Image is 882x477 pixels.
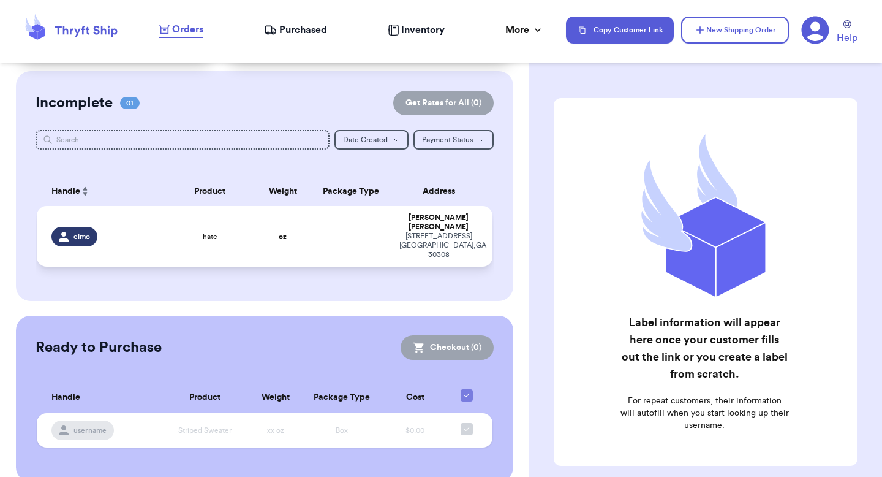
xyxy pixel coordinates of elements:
[336,427,348,434] span: Box
[399,213,478,232] div: [PERSON_NAME] [PERSON_NAME]
[73,232,90,242] span: elmo
[80,184,90,199] button: Sort ascending
[51,391,80,404] span: Handle
[399,232,478,259] div: [STREET_ADDRESS] [GEOGRAPHIC_DATA] , GA 30308
[36,130,330,150] input: Search
[249,382,303,413] th: Weight
[203,232,217,242] span: hate
[36,93,113,113] h2: Incomplete
[264,23,327,37] a: Purchased
[505,23,544,37] div: More
[164,177,255,206] th: Product
[172,22,203,37] span: Orders
[405,427,424,434] span: $0.00
[310,177,392,206] th: Package Type
[343,136,388,143] span: Date Created
[178,427,232,434] span: Striped Sweater
[73,425,107,435] span: username
[401,335,494,360] button: Checkout (0)
[393,91,494,115] button: Get Rates for All (0)
[382,382,448,413] th: Cost
[279,233,287,240] strong: oz
[159,22,203,38] a: Orders
[392,177,492,206] th: Address
[36,338,162,357] h2: Ready to Purchase
[302,382,382,413] th: Package Type
[413,130,494,150] button: Payment Status
[334,130,409,150] button: Date Created
[620,395,789,432] p: For repeat customers, their information will autofill when you start looking up their username.
[51,185,80,198] span: Handle
[255,177,310,206] th: Weight
[160,382,249,413] th: Product
[120,97,140,109] span: 01
[620,314,789,383] h2: Label information will appear here once your customer fills out the link or you create a label fr...
[566,17,674,44] button: Copy Customer Link
[279,23,327,37] span: Purchased
[267,427,284,434] span: xx oz
[388,23,445,37] a: Inventory
[422,136,473,143] span: Payment Status
[401,23,445,37] span: Inventory
[681,17,789,44] button: New Shipping Order
[837,20,858,45] a: Help
[837,31,858,45] span: Help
